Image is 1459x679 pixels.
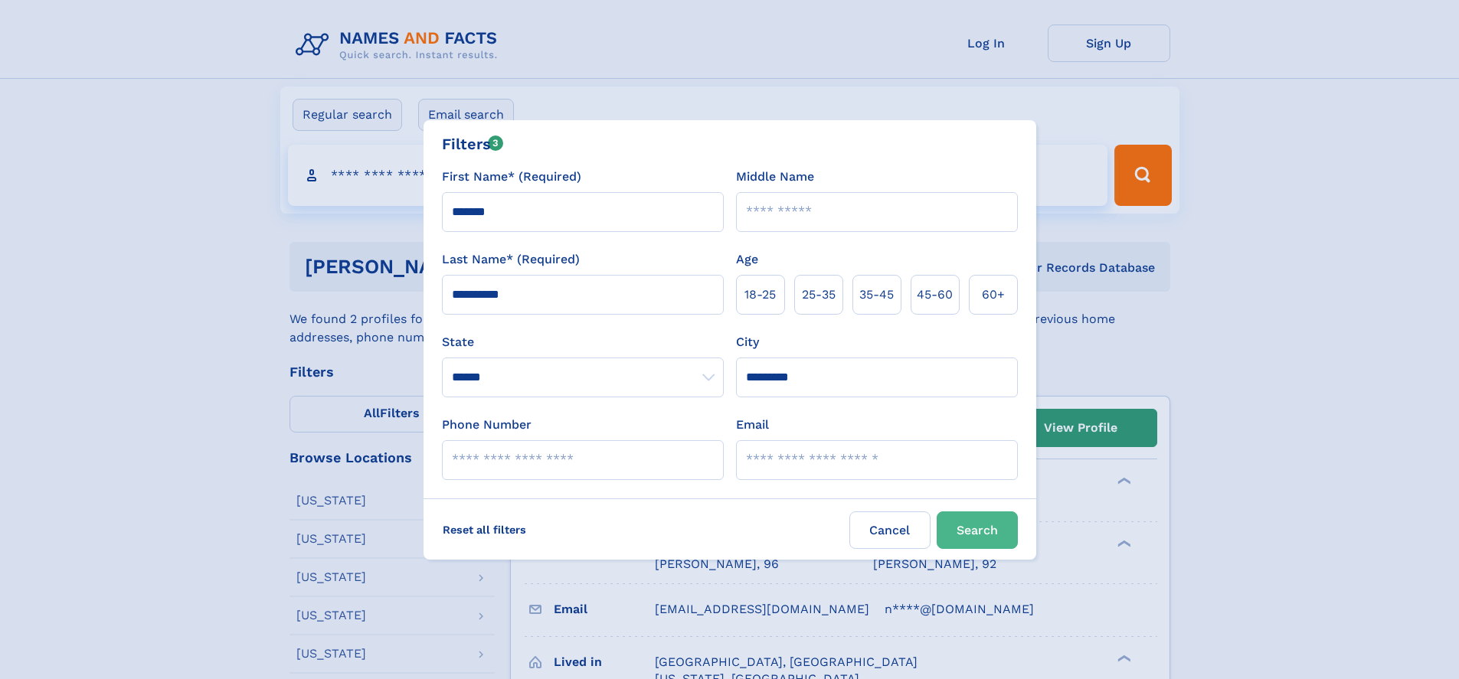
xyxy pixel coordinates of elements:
[736,333,759,351] label: City
[859,286,894,304] span: 35‑45
[982,286,1005,304] span: 60+
[802,286,836,304] span: 25‑35
[442,250,580,269] label: Last Name* (Required)
[442,333,724,351] label: State
[736,416,769,434] label: Email
[736,168,814,186] label: Middle Name
[849,511,931,549] label: Cancel
[442,168,581,186] label: First Name* (Required)
[433,511,536,548] label: Reset all filters
[744,286,776,304] span: 18‑25
[442,132,504,155] div: Filters
[917,286,953,304] span: 45‑60
[736,250,758,269] label: Age
[937,511,1018,549] button: Search
[442,416,532,434] label: Phone Number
